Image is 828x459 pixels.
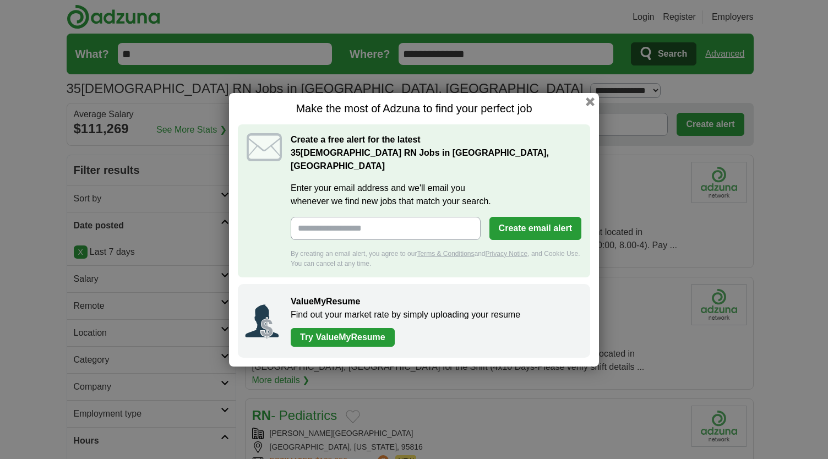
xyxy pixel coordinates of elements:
a: Privacy Notice [486,250,528,258]
div: By creating an email alert, you agree to our and , and Cookie Use. You can cancel at any time. [291,249,581,269]
h2: ValueMyResume [291,295,579,308]
button: Create email alert [489,217,581,240]
img: icon_email.svg [247,133,282,161]
h1: Make the most of Adzuna to find your perfect job [238,102,590,116]
a: Try ValueMyResume [291,328,395,347]
a: Terms & Conditions [417,250,474,258]
h2: Create a free alert for the latest [291,133,581,173]
strong: [DEMOGRAPHIC_DATA] RN Jobs in [GEOGRAPHIC_DATA], [GEOGRAPHIC_DATA] [291,148,549,171]
span: 35 [291,146,301,160]
label: Enter your email address and we'll email you whenever we find new jobs that match your search. [291,182,581,208]
p: Find out your market rate by simply uploading your resume [291,308,579,321]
